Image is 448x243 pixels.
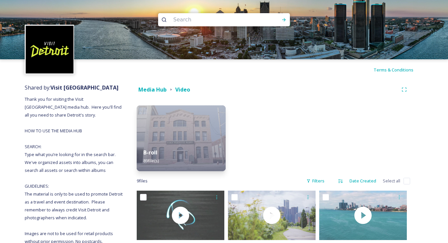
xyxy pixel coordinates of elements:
img: thumbnail [319,191,407,240]
span: Select all [383,178,400,184]
strong: Media Hub [138,86,167,93]
strong: B-roll [143,149,157,156]
div: Date Created [346,175,379,187]
a: Terms & Conditions [374,66,423,74]
strong: Video [175,86,190,93]
img: thumbnail [228,191,316,240]
div: Filters [303,175,328,187]
span: 89 file(s) [143,158,159,164]
strong: Visit [GEOGRAPHIC_DATA] [50,84,119,91]
img: thumbnail [137,191,224,240]
span: Terms & Conditions [374,67,413,73]
img: VISIT%20DETROIT%20LOGO%20-%20BLACK%20BACKGROUND.png [26,26,73,73]
span: 9 file s [137,178,148,184]
img: 220930_Ford%2520Piquette%2520Ave%2520Plant%2520Museum%2520%252836%2529.jpg [137,105,226,171]
span: Shared by: [25,84,119,91]
input: Search [170,13,260,27]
